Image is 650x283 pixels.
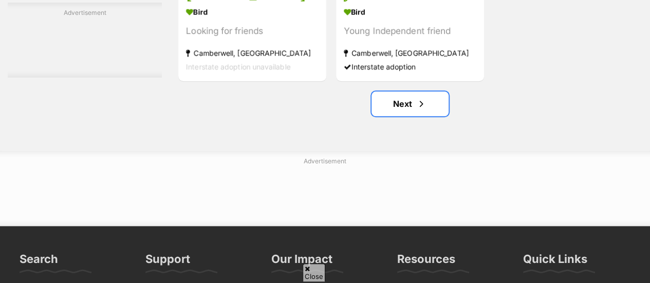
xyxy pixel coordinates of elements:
strong: Camberwell, [GEOGRAPHIC_DATA] [186,46,319,60]
span: Close [303,263,325,281]
strong: Camberwell, [GEOGRAPHIC_DATA] [344,46,476,60]
h3: Resources [397,252,455,272]
div: Looking for friends [186,24,319,38]
h3: Search [20,252,58,272]
strong: Bird [186,4,319,19]
span: Interstate adoption unavailable [186,62,290,71]
strong: Bird [344,4,476,19]
h3: Our Impact [271,252,332,272]
h3: Support [145,252,190,272]
nav: Pagination [177,91,642,116]
div: Interstate adoption [344,60,476,73]
h3: Quick Links [523,252,587,272]
a: Next page [372,91,449,116]
div: Advertisement [8,3,162,78]
div: Young Independent friend [344,24,476,38]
